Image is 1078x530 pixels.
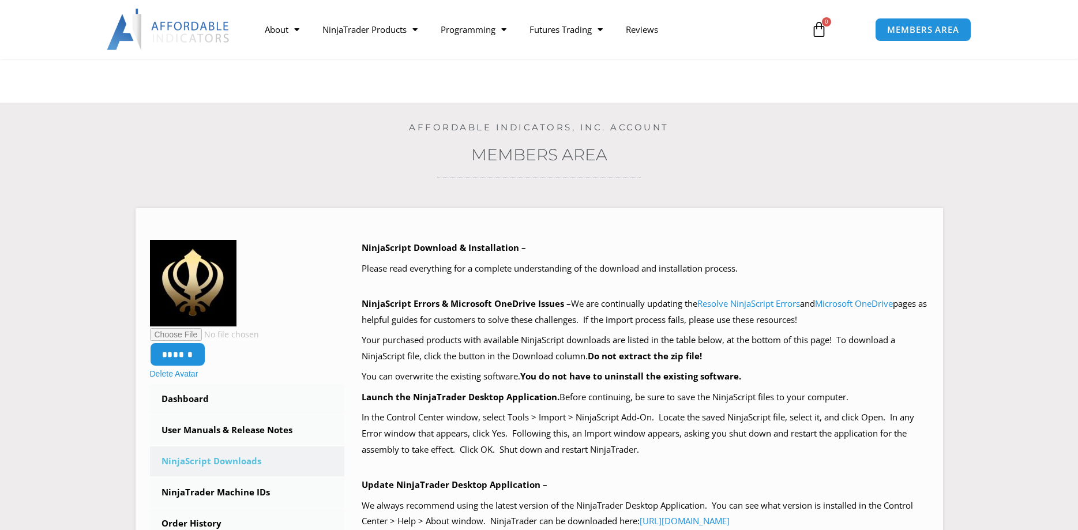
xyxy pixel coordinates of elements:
img: LogoAI | Affordable Indicators – NinjaTrader [107,9,231,50]
span: MEMBERS AREA [887,25,959,34]
p: We always recommend using the latest version of the NinjaTrader Desktop Application. You can see ... [362,498,929,530]
a: NinjaTrader Machine IDs [150,478,345,508]
p: Your purchased products with available NinjaScript downloads are listed in the table below, at th... [362,332,929,364]
a: Reviews [614,16,670,43]
p: Before continuing, be sure to save the NinjaScript files to your computer. [362,389,929,405]
a: 0 [794,13,844,46]
a: MEMBERS AREA [875,18,971,42]
img: mVSpzx-150x150.jpg [150,240,236,326]
p: In the Control Center window, select Tools > Import > NinjaScript Add-On. Locate the saved NinjaS... [362,409,929,458]
b: NinjaScript Errors & Microsoft OneDrive Issues – [362,298,571,309]
a: User Manuals & Release Notes [150,415,345,445]
a: Futures Trading [518,16,614,43]
p: Please read everything for a complete understanding of the download and installation process. [362,261,929,277]
b: Do not extract the zip file! [588,350,702,362]
a: Resolve NinjaScript Errors [697,298,800,309]
b: You do not have to uninstall the existing software. [520,370,741,382]
a: [URL][DOMAIN_NAME] [640,515,730,527]
a: Affordable Indicators, Inc. Account [409,122,669,133]
span: 0 [822,17,831,27]
a: Dashboard [150,384,345,414]
a: Microsoft OneDrive [815,298,893,309]
b: Update NinjaTrader Desktop Application – [362,479,547,490]
nav: Menu [253,16,798,43]
a: Members Area [471,145,607,164]
p: You can overwrite the existing software. [362,369,929,385]
b: NinjaScript Download & Installation – [362,242,526,253]
p: We are continually updating the and pages as helpful guides for customers to solve these challeng... [362,296,929,328]
a: Delete Avatar [150,369,198,378]
a: NinjaTrader Products [311,16,429,43]
a: About [253,16,311,43]
a: Programming [429,16,518,43]
a: NinjaScript Downloads [150,446,345,476]
b: Launch the NinjaTrader Desktop Application. [362,391,559,403]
